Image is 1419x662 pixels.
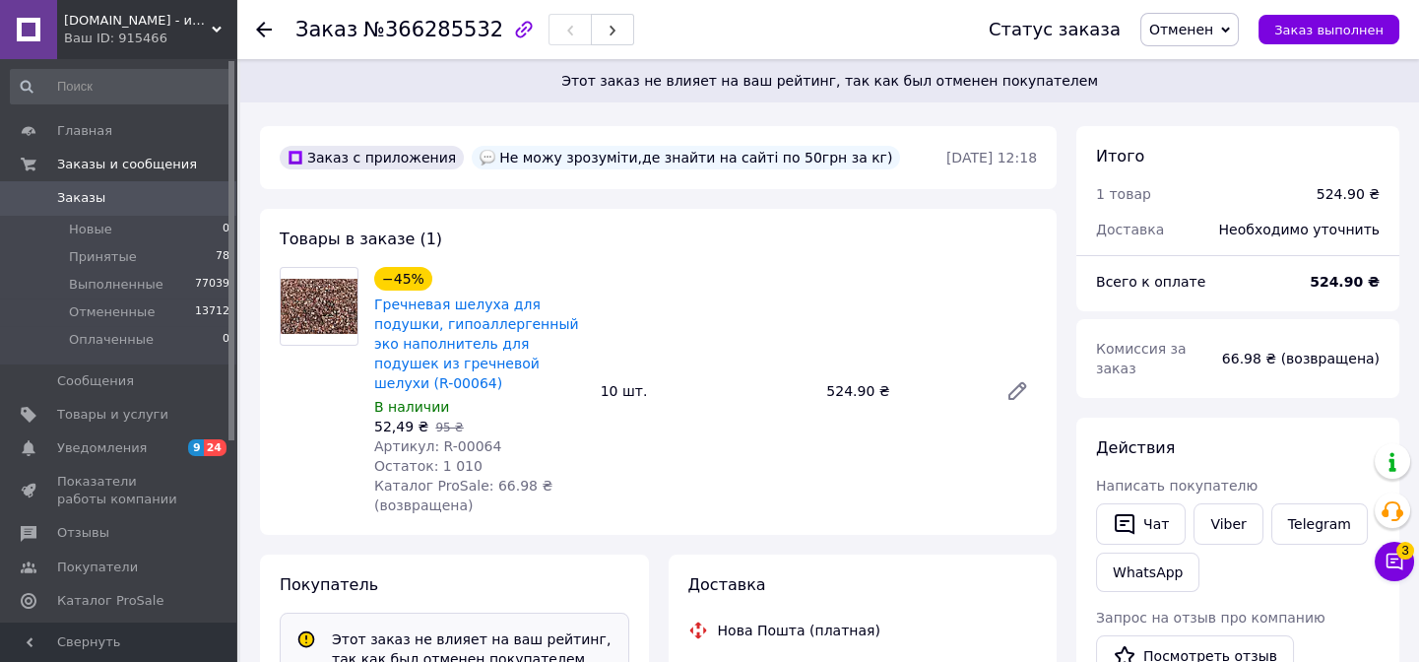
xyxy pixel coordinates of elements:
[57,559,138,576] span: Покупатели
[223,331,229,349] span: 0
[1096,438,1175,457] span: Действия
[281,279,357,333] img: Гречневая шелуха для подушки, гипоаллергенный эко наполнитель для подушек из гречневой шелухи (R-...
[204,439,226,456] span: 24
[1271,503,1368,545] a: Telegram
[1096,503,1186,545] button: Чат
[69,248,137,266] span: Принятые
[280,146,464,169] div: Заказ с приложения
[69,303,155,321] span: Отмененные
[195,276,229,294] span: 77039
[1096,274,1205,290] span: Всего к оплате
[374,419,428,434] span: 52,49 ₴
[1396,539,1414,557] span: 3
[818,377,990,405] div: 524.90 ₴
[256,20,272,39] div: Вернуться назад
[57,156,197,173] span: Заказы и сообщения
[57,372,134,390] span: Сообщения
[1096,553,1199,592] a: WhatsApp
[64,12,212,30] span: OSPORT.UA - интернет магазин спортивных товаров
[1274,23,1384,37] span: Заказ выполнен
[295,18,357,41] span: Заказ
[10,69,231,104] input: Поиск
[1096,610,1325,626] span: Запрос на отзыв про компанию
[1096,222,1164,237] span: Доставка
[1317,184,1380,204] div: 524.90 ₴
[1096,478,1258,494] span: Написать покупателю
[57,122,112,140] span: Главная
[374,438,501,454] span: Артикул: R-00064
[374,399,449,415] span: В наличии
[280,230,442,248] span: Товары в заказе (1)
[374,458,483,474] span: Остаток: 1 010
[374,297,579,391] a: Гречневая шелуха для подушки, гипоаллергенный эко наполнитель для подушек из гречневой шелухи (R-...
[1207,208,1391,251] div: Необходимо уточнить
[223,221,229,238] span: 0
[216,248,229,266] span: 78
[64,30,236,47] div: Ваш ID: 915466
[374,267,432,291] div: −45%
[69,221,112,238] span: Новые
[435,421,463,434] span: 95 ₴
[57,473,182,508] span: Показатели работы компании
[1149,22,1213,37] span: Отменен
[57,406,168,424] span: Товары и услуги
[713,621,885,640] div: Нова Пошта (платная)
[998,371,1037,411] a: Редактировать
[989,20,1121,39] div: Статус заказа
[280,575,378,594] span: Покупатель
[1222,351,1380,366] span: 66.98 ₴ (возвращена)
[946,150,1037,165] time: [DATE] 12:18
[188,439,204,456] span: 9
[1096,341,1187,376] span: Комиссия за заказ
[363,18,503,41] span: №366285532
[1096,147,1144,165] span: Итого
[264,71,1395,91] span: Этот заказ не влияет на ваш рейтинг, так как был отменен покупателем
[1375,542,1414,581] button: Чат с покупателем3
[69,331,154,349] span: Оплаченные
[1310,274,1380,290] b: 524.90 ₴
[1193,503,1262,545] a: Viber
[472,146,900,169] div: Не можу зрозуміти,де знайти на сайті по 50грн за кг)
[69,276,163,294] span: Выполненные
[57,592,163,610] span: Каталог ProSale
[57,189,105,207] span: Заказы
[480,150,495,165] img: :speech_balloon:
[1096,186,1151,202] span: 1 товар
[593,377,819,405] div: 10 шт.
[374,478,552,513] span: Каталог ProSale: 66.98 ₴ (возвращена)
[688,575,766,594] span: Доставка
[57,439,147,457] span: Уведомления
[1258,15,1399,44] button: Заказ выполнен
[57,524,109,542] span: Отзывы
[195,303,229,321] span: 13712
